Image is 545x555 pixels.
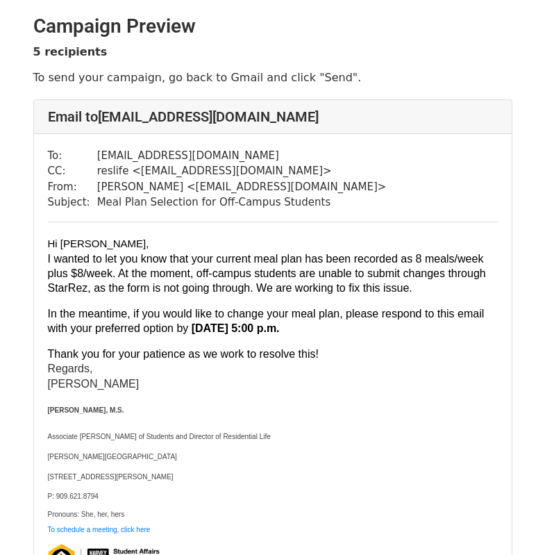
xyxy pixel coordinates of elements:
font: P: 909.621.8794 [48,492,99,500]
font: Associate [PERSON_NAME] of Students and Director of Residential Life [48,433,271,440]
font: Pronouns: She, her, hers [48,511,125,518]
strong: 5 recipients [33,45,108,58]
td: [PERSON_NAME] < [EMAIL_ADDRESS][DOMAIN_NAME] > [97,179,387,195]
a: To schedule a meeting, click here [48,526,151,533]
p: To send your campaign, go back to Gmail and click "Send". [33,70,512,85]
font: Thank you for your patience as we work to resolve this! [48,348,319,360]
font: [PERSON_NAME][GEOGRAPHIC_DATA] [48,453,177,461]
td: From: [48,179,97,195]
font: [PERSON_NAME], M.S. [48,406,124,414]
td: To: [48,148,97,164]
span: Regards, [48,363,93,374]
font: Hi [PERSON_NAME], [48,238,149,249]
font: I wanted to let you know that your current meal plan has been recorded as 8 meals/week plus $8/we... [48,253,486,294]
td: Subject: [48,194,97,210]
td: Meal Plan Selection for Off-Campus Students [97,194,387,210]
td: reslife < [EMAIL_ADDRESS][DOMAIN_NAME] > [97,163,387,179]
font: [STREET_ADDRESS][PERSON_NAME] [48,473,174,481]
td: CC: [48,163,97,179]
td: [EMAIL_ADDRESS][DOMAIN_NAME] [97,148,387,164]
h2: Campaign Preview [33,15,512,38]
h4: Email to [EMAIL_ADDRESS][DOMAIN_NAME] [48,108,498,125]
strong: [DATE] 5:00 p.m. [192,322,280,334]
span: [PERSON_NAME] [48,378,140,390]
font: In the meantime, if you would like to change your meal plan, please respond to this email with yo... [48,308,485,334]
